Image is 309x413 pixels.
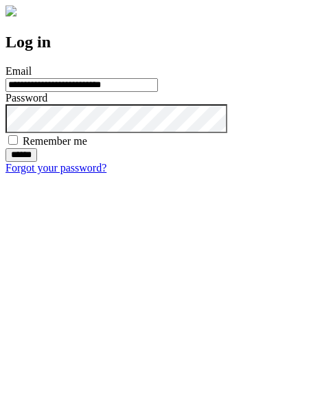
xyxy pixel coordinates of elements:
[5,92,47,104] label: Password
[5,5,16,16] img: logo-4e3dc11c47720685a147b03b5a06dd966a58ff35d612b21f08c02c0306f2b779.png
[5,33,304,51] h2: Log in
[5,65,32,77] label: Email
[5,162,106,174] a: Forgot your password?
[23,135,87,147] label: Remember me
